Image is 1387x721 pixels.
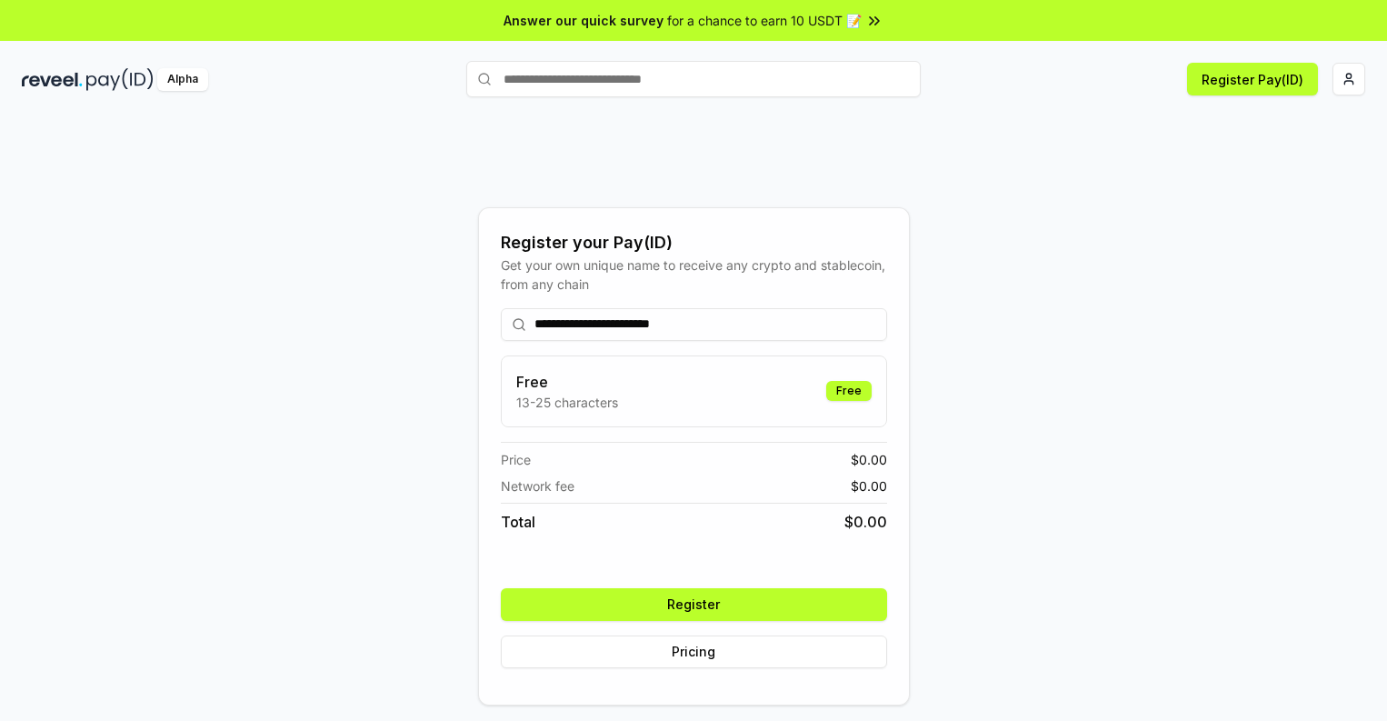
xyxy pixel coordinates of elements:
[501,588,887,621] button: Register
[86,68,154,91] img: pay_id
[501,636,887,668] button: Pricing
[667,11,862,30] span: for a chance to earn 10 USDT 📝
[501,230,887,255] div: Register your Pay(ID)
[516,393,618,412] p: 13-25 characters
[22,68,83,91] img: reveel_dark
[504,11,664,30] span: Answer our quick survey
[501,476,574,496] span: Network fee
[501,450,531,469] span: Price
[501,255,887,294] div: Get your own unique name to receive any crypto and stablecoin, from any chain
[826,381,872,401] div: Free
[1187,63,1318,95] button: Register Pay(ID)
[851,450,887,469] span: $ 0.00
[516,371,618,393] h3: Free
[844,511,887,533] span: $ 0.00
[501,511,535,533] span: Total
[157,68,208,91] div: Alpha
[851,476,887,496] span: $ 0.00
